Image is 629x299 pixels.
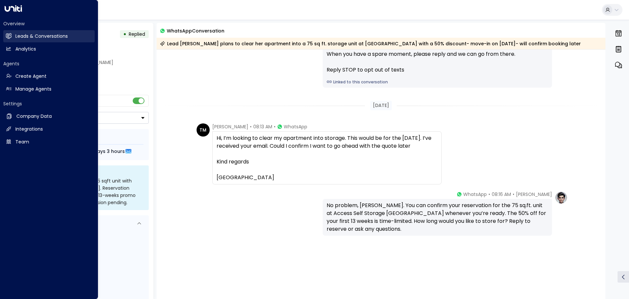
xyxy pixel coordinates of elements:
[3,83,95,95] a: Manage Agents
[327,34,548,74] div: Hi [PERSON_NAME], it's [PERSON_NAME] from Access Self Storage, thank you for your recent enquiry....
[15,126,43,133] h2: Integrations
[15,139,29,145] h2: Team
[66,148,125,155] span: In about 15 days 3 hours
[370,101,392,110] div: [DATE]
[3,20,95,27] h2: Overview
[284,123,307,130] span: WhatsApp
[32,134,143,141] div: Follow Up Sequence
[123,28,126,40] div: •
[217,134,437,182] div: Hi, I’m looking to clear my apartment into storage. This would be for the [DATE]. I’ve received y...
[327,202,548,233] div: No problem, [PERSON_NAME]. You can confirm your reservation for the 75 sq.ft. unit at Access Self...
[129,31,145,37] span: Replied
[15,73,47,80] h2: Create Agent
[3,136,95,148] a: Team
[15,86,51,93] h2: Manage Agents
[492,191,511,198] span: 08:16 AM
[513,191,514,198] span: •
[327,79,548,85] a: Linked to this conversation
[16,113,52,120] h2: Company Data
[274,123,276,130] span: •
[32,148,143,155] div: Next Follow Up:
[160,40,581,47] div: Lead [PERSON_NAME] plans to clear her apartment into a 75 sq ft. storage unit at [GEOGRAPHIC_DATA...
[197,123,210,137] div: TM
[253,123,272,130] span: 08:13 AM
[3,123,95,135] a: Integrations
[516,191,552,198] span: [PERSON_NAME]
[488,191,490,198] span: •
[15,33,68,40] h2: Leads & Conversations
[3,30,95,42] a: Leads & Conversations
[3,43,95,55] a: Analytics
[167,27,224,34] span: WhatsApp Conversation
[3,100,95,107] h2: Settings
[555,191,568,204] img: profile-logo.png
[250,123,252,130] span: •
[3,70,95,82] a: Create Agent
[15,46,36,53] h2: Analytics
[463,191,487,198] span: WhatsApp
[212,123,248,130] span: [PERSON_NAME]
[3,60,95,67] h2: Agents
[3,110,95,122] a: Company Data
